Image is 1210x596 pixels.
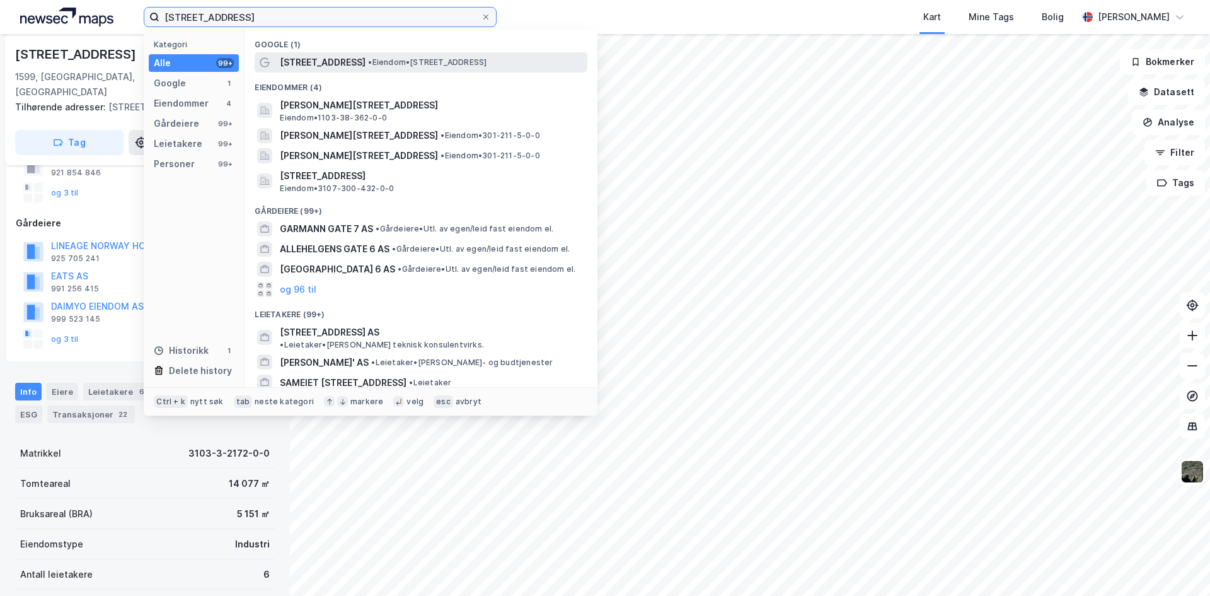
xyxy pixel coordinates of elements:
[51,314,100,324] div: 999 523 145
[280,340,484,350] span: Leietaker • [PERSON_NAME] teknisk konsulentvirks.
[280,168,582,184] span: [STREET_ADDRESS]
[280,355,369,370] span: [PERSON_NAME]' AS
[216,58,234,68] div: 99+
[51,254,100,264] div: 925 705 241
[1146,170,1205,196] button: Tags
[15,102,108,112] span: Tilhørende adresser:
[245,30,597,52] div: Google (1)
[135,385,148,398] div: 6
[154,395,188,408] div: Ctrl + k
[406,397,423,407] div: velg
[1042,9,1064,25] div: Bolig
[20,8,113,26] img: logo.a4113a55bc3d86da70a041830d287a7e.svg
[154,56,171,71] div: Alle
[51,284,99,294] div: 991 256 415
[20,567,93,582] div: Antall leietakere
[441,131,539,141] span: Eiendom • 301-211-5-0-0
[190,397,224,407] div: nytt søk
[224,98,234,108] div: 4
[368,57,372,67] span: •
[15,130,124,155] button: Tag
[441,151,539,161] span: Eiendom • 301-211-5-0-0
[371,358,375,367] span: •
[1180,460,1204,484] img: 9k=
[159,8,481,26] input: Søk på adresse, matrikkel, gårdeiere, leietakere eller personer
[1120,49,1205,74] button: Bokmerker
[280,98,582,113] span: [PERSON_NAME][STREET_ADDRESS]
[392,244,396,254] span: •
[441,131,444,140] span: •
[154,96,209,111] div: Eiendommer
[224,78,234,88] div: 1
[83,383,153,400] div: Leietakere
[280,55,366,70] span: [STREET_ADDRESS]
[154,116,199,131] div: Gårdeiere
[1128,79,1205,105] button: Datasett
[280,148,438,163] span: [PERSON_NAME][STREET_ADDRESS]
[1132,110,1205,135] button: Analyse
[237,506,270,522] div: 5 151 ㎡
[392,244,570,254] span: Gårdeiere • Utl. av egen/leid fast eiendom el.
[969,9,1014,25] div: Mine Tags
[229,476,270,491] div: 14 077 ㎡
[263,567,270,582] div: 6
[376,224,379,233] span: •
[20,476,71,491] div: Tomteareal
[409,378,451,388] span: Leietaker
[280,184,394,194] span: Eiendom • 3107-300-432-0-0
[371,358,553,368] span: Leietaker • [PERSON_NAME]- og budtjenester
[15,406,42,423] div: ESG
[15,100,265,115] div: [STREET_ADDRESS]
[280,340,284,349] span: •
[245,196,597,219] div: Gårdeiere (99+)
[245,73,597,95] div: Eiendommer (4)
[441,151,444,160] span: •
[280,113,387,123] span: Eiendom • 1103-38-362-0-0
[1144,140,1205,165] button: Filter
[280,282,316,297] button: og 96 til
[15,383,42,400] div: Info
[154,343,209,358] div: Historikk
[398,264,401,274] span: •
[409,378,413,387] span: •
[235,537,270,552] div: Industri
[15,44,139,64] div: [STREET_ADDRESS]
[398,264,575,274] span: Gårdeiere • Utl. av egen/leid fast eiendom el.
[20,446,61,461] div: Matrikkel
[280,242,389,257] span: ALLEHELGENS GATE 6 AS
[51,168,101,178] div: 921 854 846
[216,119,234,129] div: 99+
[923,9,941,25] div: Kart
[154,136,202,151] div: Leietakere
[280,128,438,143] span: [PERSON_NAME][STREET_ADDRESS]
[376,224,553,234] span: Gårdeiere • Utl. av egen/leid fast eiendom el.
[434,395,453,408] div: esc
[216,139,234,149] div: 99+
[15,69,219,100] div: 1599, [GEOGRAPHIC_DATA], [GEOGRAPHIC_DATA]
[456,397,481,407] div: avbryt
[280,375,406,390] span: SAMEIET [STREET_ADDRESS]
[16,216,274,231] div: Gårdeiere
[154,76,186,91] div: Google
[255,397,314,407] div: neste kategori
[169,363,232,378] div: Delete history
[20,506,93,522] div: Bruksareal (BRA)
[1147,535,1210,596] iframe: Chat Widget
[47,406,135,423] div: Transaksjoner
[188,446,270,461] div: 3103-3-2172-0-0
[280,221,373,237] span: GARMANN GATE 7 AS
[20,537,83,552] div: Eiendomstype
[245,300,597,322] div: Leietakere (99+)
[154,156,195,172] div: Personer
[224,346,234,356] div: 1
[280,325,379,340] span: [STREET_ADDRESS] AS
[1098,9,1170,25] div: [PERSON_NAME]
[116,408,130,421] div: 22
[47,383,78,400] div: Eiere
[280,262,395,277] span: [GEOGRAPHIC_DATA] 6 AS
[234,395,253,408] div: tab
[350,397,383,407] div: markere
[368,57,487,67] span: Eiendom • [STREET_ADDRESS]
[154,40,239,49] div: Kategori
